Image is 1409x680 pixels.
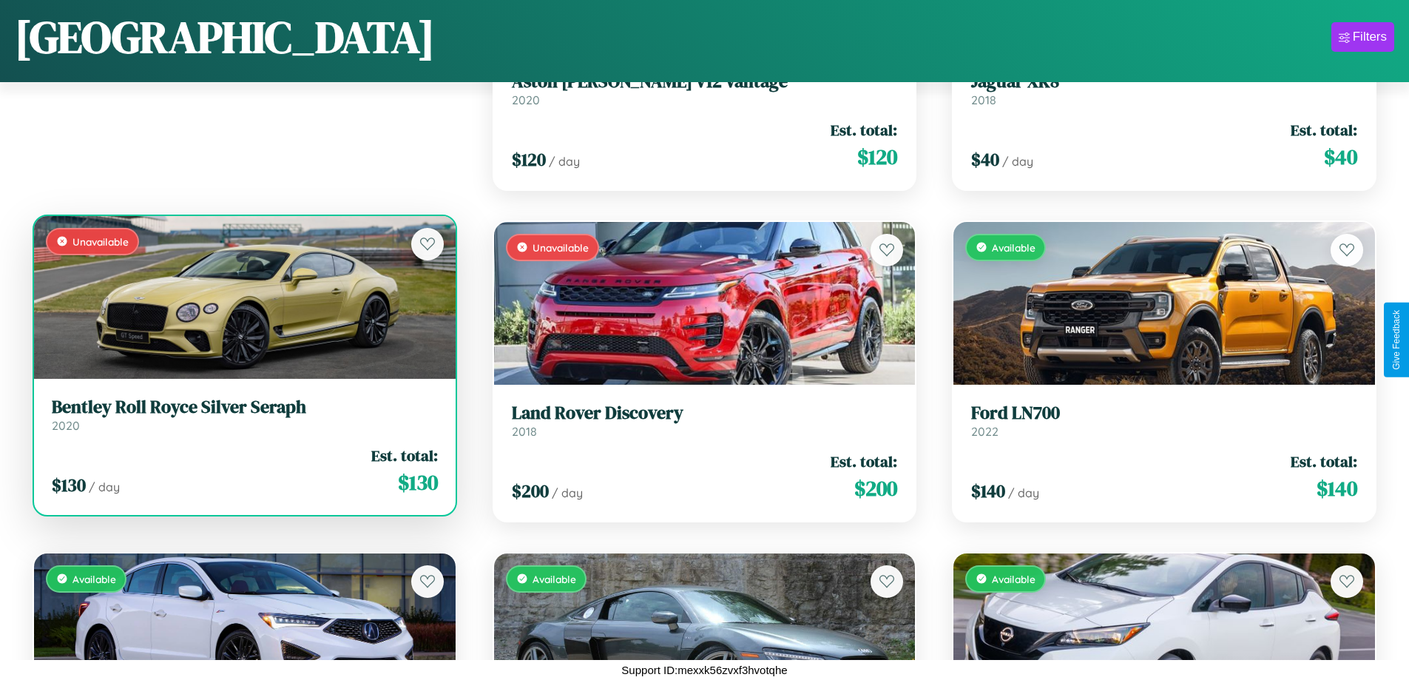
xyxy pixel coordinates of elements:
span: $ 130 [52,473,86,497]
h3: Aston [PERSON_NAME] V12 Vantage [512,71,898,92]
span: Available [72,573,116,585]
span: / day [552,485,583,500]
span: / day [1002,154,1033,169]
a: Ford LN7002022 [971,403,1357,439]
a: Jaguar XK82018 [971,71,1357,107]
span: 2018 [512,424,537,439]
span: Unavailable [72,235,129,248]
p: Support ID: mexxk56zvxf3hvotqhe [621,660,787,680]
span: $ 200 [512,479,549,503]
a: Land Rover Discovery2018 [512,403,898,439]
span: Available [533,573,576,585]
h3: Jaguar XK8 [971,71,1357,92]
h3: Ford LN700 [971,403,1357,424]
span: Est. total: [1291,119,1357,141]
h1: [GEOGRAPHIC_DATA] [15,7,435,67]
span: $ 130 [398,468,438,497]
span: / day [1008,485,1039,500]
h3: Land Rover Discovery [512,403,898,424]
span: Est. total: [371,445,438,466]
span: 2020 [512,92,540,107]
span: / day [89,479,120,494]
span: $ 140 [971,479,1005,503]
span: Unavailable [533,241,589,254]
span: 2020 [52,418,80,433]
span: Available [992,241,1035,254]
span: 2018 [971,92,996,107]
div: Filters [1353,30,1387,44]
span: $ 40 [1324,142,1357,172]
button: Filters [1331,22,1394,52]
a: Aston [PERSON_NAME] V12 Vantage2020 [512,71,898,107]
h3: Bentley Roll Royce Silver Seraph [52,397,438,418]
span: $ 40 [971,147,999,172]
span: Est. total: [831,451,897,472]
span: $ 140 [1317,474,1357,503]
span: Est. total: [831,119,897,141]
span: / day [549,154,580,169]
a: Bentley Roll Royce Silver Seraph2020 [52,397,438,433]
span: Available [992,573,1035,585]
div: Give Feedback [1391,310,1402,370]
span: $ 120 [857,142,897,172]
span: $ 120 [512,147,546,172]
span: $ 200 [854,474,897,503]
span: 2022 [971,424,999,439]
span: Est. total: [1291,451,1357,472]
